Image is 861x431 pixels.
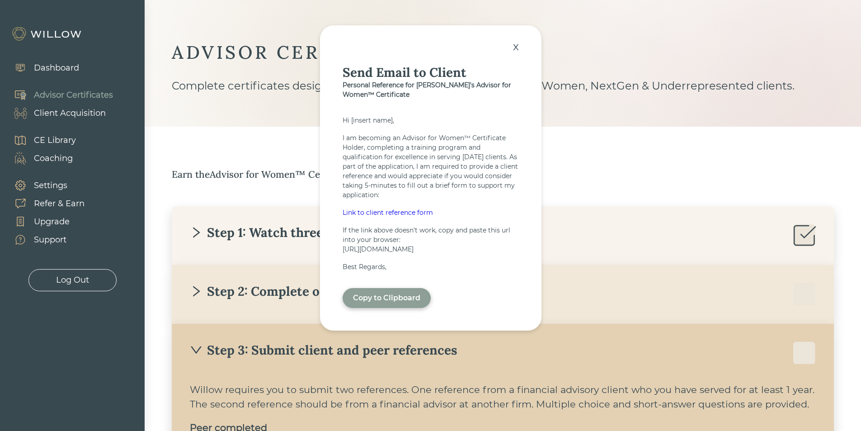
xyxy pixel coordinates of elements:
[343,81,511,99] b: Personal Reference for [PERSON_NAME]'s Advisor for Women™ Certificate
[5,194,85,213] a: Refer & Earn
[34,107,106,119] div: Client Acquisition
[343,226,519,245] div: If the link above doesn't work, copy and paste this url into your browser:
[34,152,73,165] div: Coaching
[190,383,816,412] div: Willow requires you to submit two references. One reference from a financial advisory client who ...
[343,133,519,200] div: I am becoming an Advisor for Women™ Certificate Holder, completing a training program and qualifi...
[343,288,431,308] button: Copy to Clipboard
[172,78,834,127] div: Complete certificates designed to help you better attract and serve Women, NextGen & Underreprese...
[190,283,424,299] div: Step 2: Complete one Coach Session
[343,116,519,125] div: Hi [insert name],
[343,64,519,81] div: Send Email to Client
[56,274,89,286] div: Log Out
[5,104,113,122] a: Client Acquisition
[34,216,70,228] div: Upgrade
[353,293,420,303] div: Copy to Clipboard
[5,86,113,104] a: Advisor Certificates
[34,134,76,147] div: CE Library
[5,149,76,167] a: Coaching
[190,224,382,241] div: Step 1: Watch three trainings
[508,37,523,57] div: x
[11,27,84,41] img: Willow
[5,59,79,77] a: Dashboard
[190,226,202,239] span: right
[34,198,85,210] div: Refer & Earn
[190,285,202,298] span: right
[343,208,519,218] a: Link to client reference form
[343,245,519,254] div: [URL][DOMAIN_NAME]
[34,180,67,192] div: Settings
[343,262,519,272] div: Best Regards,
[172,167,834,182] div: Earn the Advisor for Women™ Certificate
[172,41,834,64] div: ADVISOR CERTIFICATES
[34,62,79,74] div: Dashboard
[5,213,85,231] a: Upgrade
[34,234,66,246] div: Support
[190,344,202,356] span: down
[34,89,113,101] div: Advisor Certificates
[5,131,76,149] a: CE Library
[5,176,85,194] a: Settings
[190,342,457,358] div: Step 3: Submit client and peer references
